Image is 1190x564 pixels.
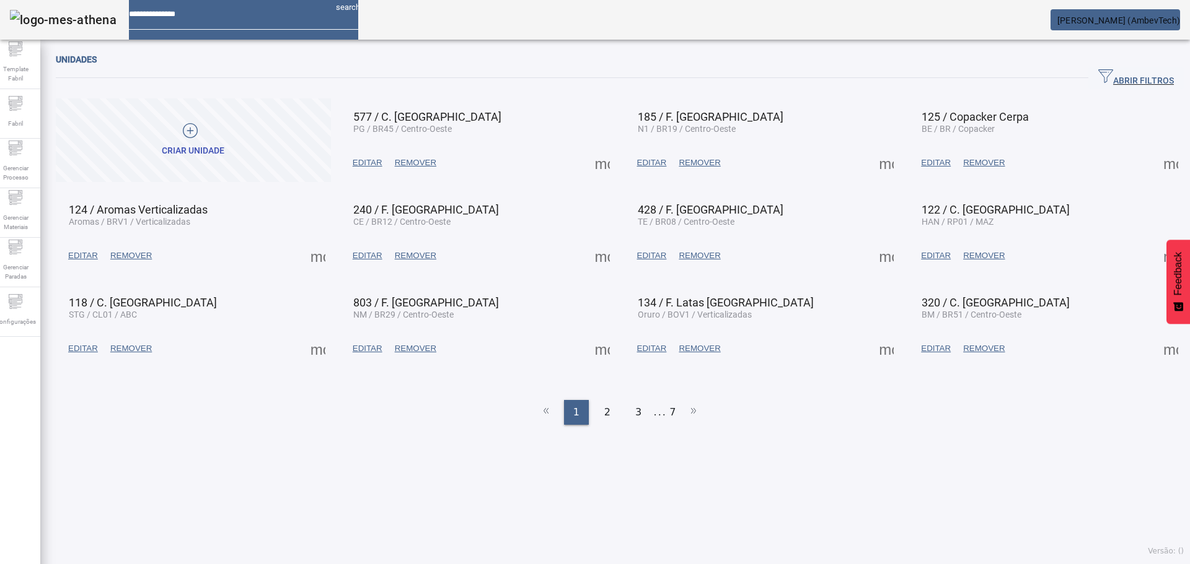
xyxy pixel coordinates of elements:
button: EDITAR [631,245,673,267]
button: EDITAR [631,152,673,174]
button: REMOVER [672,152,726,174]
button: REMOVER [389,152,443,174]
span: N1 / BR19 / Centro-Oeste [638,124,736,134]
span: EDITAR [353,249,382,262]
button: Mais [1160,152,1182,174]
button: EDITAR [915,245,957,267]
span: BM / BR51 / Centro-Oeste [922,310,1021,319]
span: 803 / F. [GEOGRAPHIC_DATA] [353,296,499,309]
span: 428 / F. [GEOGRAPHIC_DATA] [638,203,783,216]
span: [PERSON_NAME] (AmbevTech) [1057,15,1180,25]
span: Unidades [56,54,97,64]
button: REMOVER [957,245,1011,267]
span: EDITAR [637,249,667,262]
span: HAN / RP01 / MAZ [922,217,994,227]
span: 125 / Copacker Cerpa [922,110,1029,123]
span: Fabril [4,115,27,132]
span: EDITAR [921,342,951,355]
span: REMOVER [963,342,1005,355]
span: STG / CL01 / ABC [69,310,137,319]
span: REMOVER [395,249,436,262]
button: EDITAR [346,337,389,360]
button: REMOVER [672,337,726,360]
span: Oruro / BOV1 / Verticalizadas [638,310,752,319]
span: CE / BR12 / Centro-Oeste [353,217,451,227]
span: ABRIR FILTROS [1098,69,1174,87]
span: 118 / C. [GEOGRAPHIC_DATA] [69,296,217,309]
span: 577 / C. [GEOGRAPHIC_DATA] [353,110,501,123]
span: EDITAR [921,157,951,169]
span: REMOVER [395,157,436,169]
span: 134 / F. Latas [GEOGRAPHIC_DATA] [638,296,814,309]
button: Mais [307,337,329,360]
span: EDITAR [921,249,951,262]
button: EDITAR [346,152,389,174]
button: REMOVER [389,245,443,267]
span: 240 / F. [GEOGRAPHIC_DATA] [353,203,499,216]
span: Versão: () [1148,547,1184,555]
span: 2 [604,405,610,420]
button: Mais [875,152,897,174]
span: EDITAR [68,249,98,262]
span: EDITAR [637,157,667,169]
button: REMOVER [389,337,443,360]
button: Mais [1160,337,1182,360]
button: REMOVER [957,337,1011,360]
button: EDITAR [62,245,104,267]
span: BE / BR / Copacker [922,124,995,134]
span: REMOVER [110,342,152,355]
span: 320 / C. [GEOGRAPHIC_DATA] [922,296,1070,309]
button: EDITAR [631,337,673,360]
span: TE / BR08 / Centro-Oeste [638,217,734,227]
button: REMOVER [957,152,1011,174]
button: Mais [591,337,614,360]
button: REMOVER [672,245,726,267]
span: Feedback [1173,252,1184,295]
span: REMOVER [679,249,720,262]
button: Mais [1160,245,1182,267]
span: REMOVER [395,342,436,355]
button: Mais [591,152,614,174]
button: Mais [307,245,329,267]
span: 122 / C. [GEOGRAPHIC_DATA] [922,203,1070,216]
button: REMOVER [104,245,158,267]
button: Mais [875,245,897,267]
span: EDITAR [68,342,98,355]
img: logo-mes-athena [10,10,117,30]
span: 185 / F. [GEOGRAPHIC_DATA] [638,110,783,123]
span: EDITAR [637,342,667,355]
span: EDITAR [353,342,382,355]
span: 124 / Aromas Verticalizadas [69,203,208,216]
button: Mais [591,245,614,267]
span: REMOVER [110,249,152,262]
button: EDITAR [62,337,104,360]
button: Feedback - Mostrar pesquisa [1166,240,1190,324]
button: EDITAR [915,152,957,174]
li: ... [654,400,666,425]
div: Criar unidade [162,145,224,157]
span: REMOVER [963,157,1005,169]
span: REMOVER [679,342,720,355]
span: EDITAR [353,157,382,169]
li: 7 [669,400,676,425]
button: Criar unidade [56,98,331,182]
span: Aromas / BRV1 / Verticalizadas [69,217,190,227]
button: EDITAR [915,337,957,360]
span: REMOVER [963,249,1005,262]
button: EDITAR [346,245,389,267]
span: NM / BR29 / Centro-Oeste [353,310,454,319]
button: ABRIR FILTROS [1088,67,1184,89]
button: REMOVER [104,337,158,360]
span: 3 [635,405,641,420]
span: REMOVER [679,157,720,169]
button: Mais [875,337,897,360]
span: PG / BR45 / Centro-Oeste [353,124,452,134]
